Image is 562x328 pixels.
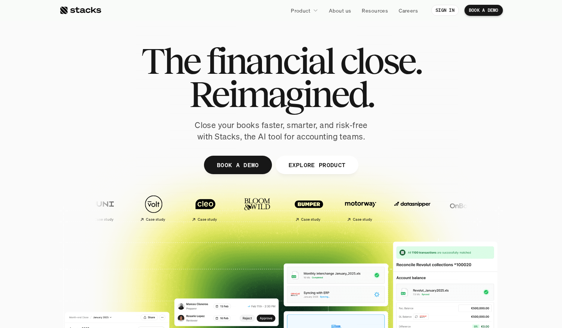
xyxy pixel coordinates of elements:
[197,217,217,222] h2: Case study
[141,44,200,77] span: The
[357,4,392,17] a: Resources
[206,44,334,77] span: financial
[94,217,113,222] h2: Case study
[324,4,355,17] a: About us
[352,217,372,222] h2: Case study
[436,8,454,13] p: SIGN IN
[291,7,310,14] p: Product
[146,217,165,222] h2: Case study
[340,44,421,77] span: close.
[288,159,345,170] p: EXPLORE PRODUCT
[431,5,459,16] a: SIGN IN
[464,5,503,16] a: BOOK A DEMO
[285,191,333,225] a: Case study
[217,159,259,170] p: BOOK A DEMO
[189,77,373,111] span: Reimagined.
[394,4,422,17] a: Careers
[469,8,498,13] p: BOOK A DEMO
[337,191,385,225] a: Case study
[78,191,126,225] a: Case study
[181,191,229,225] a: Case study
[362,7,388,14] p: Resources
[204,156,272,174] a: BOOK A DEMO
[130,191,178,225] a: Case study
[329,7,351,14] p: About us
[275,156,358,174] a: EXPLORE PRODUCT
[399,7,418,14] p: Careers
[189,120,374,142] p: Close your books faster, smarter, and risk-free with Stacks, the AI tool for accounting teams.
[301,217,320,222] h2: Case study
